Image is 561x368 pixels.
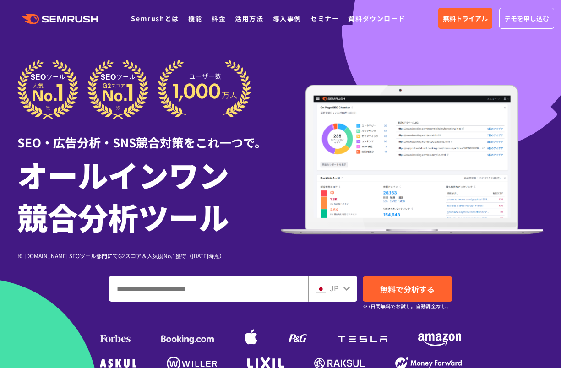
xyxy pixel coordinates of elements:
[504,13,549,23] span: デモを申し込む
[17,153,281,238] h1: オールインワン 競合分析ツール
[499,8,554,29] a: デモを申し込む
[109,276,308,301] input: ドメイン、キーワードまたはURLを入力してください
[310,14,339,23] a: セミナー
[273,14,301,23] a: 導入事例
[330,282,338,293] span: JP
[17,119,281,151] div: SEO・広告分析・SNS競合対策をこれ一つで。
[17,251,281,260] div: ※ [DOMAIN_NAME] SEOツール部門にてG2スコア＆人気度No.1獲得（[DATE]時点）
[438,8,492,29] a: 無料トライアル
[348,14,405,23] a: 資料ダウンロード
[188,14,202,23] a: 機能
[443,13,488,23] span: 無料トライアル
[363,276,452,302] a: 無料で分析する
[380,283,435,295] span: 無料で分析する
[235,14,263,23] a: 活用方法
[363,302,451,311] small: ※7日間無料でお試し。自動課金なし。
[212,14,226,23] a: 料金
[131,14,179,23] a: Semrushとは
